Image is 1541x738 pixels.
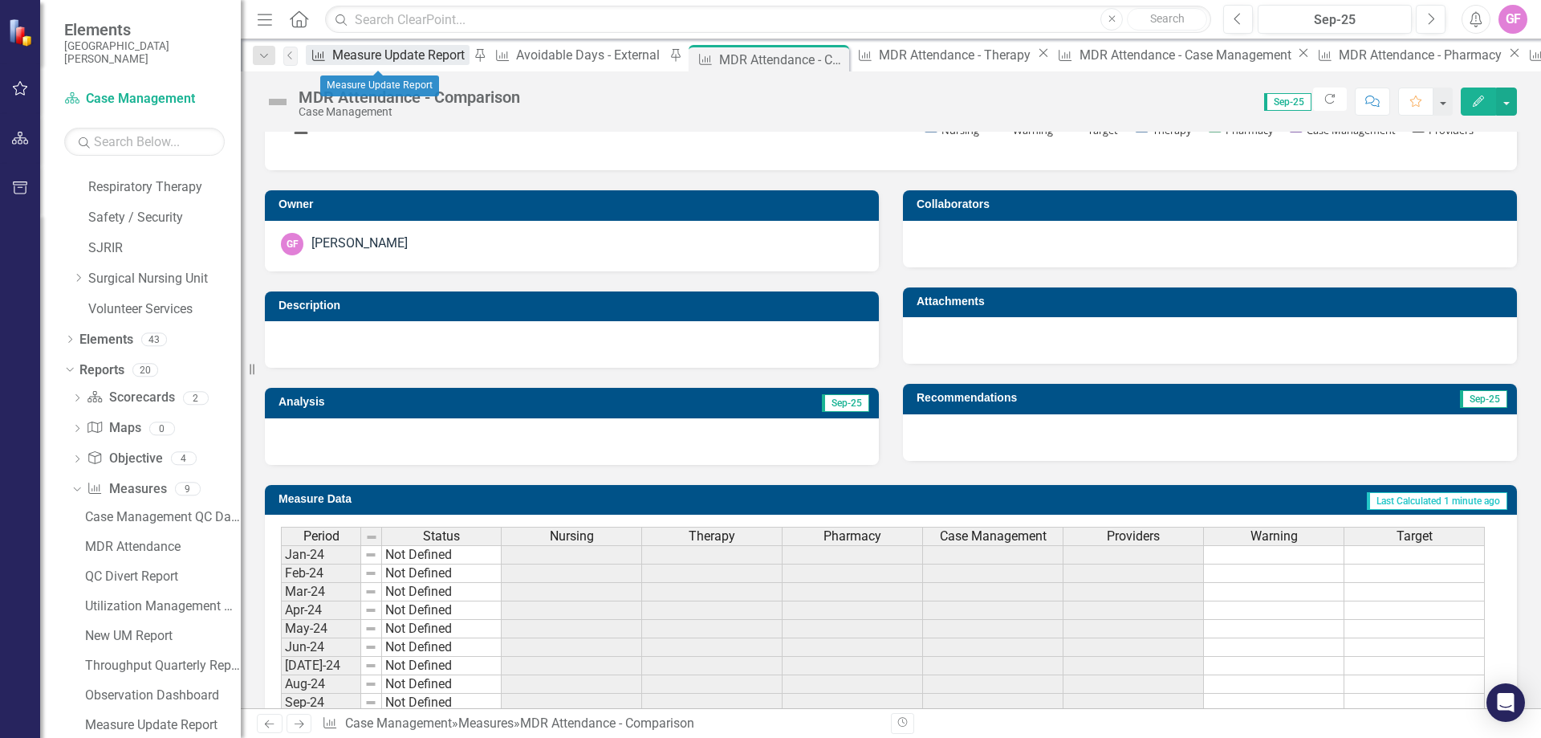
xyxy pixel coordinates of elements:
td: Not Defined [382,675,502,694]
img: 8DAGhfEEPCf229AAAAAElFTkSuQmCC [364,678,377,691]
a: Elements [79,331,133,349]
div: MDR Attendance - Comparison [299,88,520,106]
span: Therapy [689,529,735,544]
span: Period [303,529,340,544]
div: Avoidable Days - External [516,45,665,65]
td: Not Defined [382,545,502,565]
input: Search ClearPoint... [325,6,1211,34]
img: 8DAGhfEEPCf229AAAAAElFTkSuQmCC [365,531,378,544]
a: MDR Attendance [81,534,241,560]
a: Surgical Nursing Unit [88,270,241,288]
a: Measures [458,716,514,731]
button: Sep-25 [1258,5,1412,34]
h3: Collaborators [917,198,1509,210]
td: Not Defined [382,657,502,675]
a: Throughput Quarterly Report [81,653,241,679]
div: MDR Attendance [85,540,241,554]
div: 20 [132,363,158,377]
span: Case Management [940,529,1047,544]
td: Feb-24 [281,565,361,583]
a: Scorecards [87,389,174,407]
span: Nursing [550,529,594,544]
span: Elements [64,20,225,39]
button: GF [1498,5,1527,34]
small: [GEOGRAPHIC_DATA][PERSON_NAME] [64,39,225,66]
div: Measure Update Report [85,718,241,732]
td: Jun-24 [281,638,361,657]
td: [DATE]-24 [281,657,361,675]
div: Measure Update Report [332,45,470,65]
img: 8DAGhfEEPCf229AAAAAElFTkSuQmCC [364,585,377,598]
div: MDR Attendance - Therapy [879,45,1035,65]
td: May-24 [281,620,361,638]
div: [PERSON_NAME] [311,234,408,253]
a: New UM Report [81,623,241,649]
a: QC Divert Report [81,564,241,589]
div: Case Management QC Dashboard [85,510,241,524]
td: Jan-24 [281,545,361,565]
td: Not Defined [382,694,502,712]
input: Search Below... [64,128,225,156]
h3: Analysis [279,396,566,408]
div: 43 [141,332,167,346]
img: 8DAGhfEEPCf229AAAAAElFTkSuQmCC [364,548,377,561]
img: 8DAGhfEEPCf229AAAAAElFTkSuQmCC [364,641,377,654]
div: Case Management [299,106,520,118]
a: Case Management [345,716,452,731]
div: 0 [149,422,175,435]
img: 8DAGhfEEPCf229AAAAAElFTkSuQmCC [364,567,377,580]
img: 8DAGhfEEPCf229AAAAAElFTkSuQmCC [364,604,377,617]
div: MDR Attendance - Pharmacy [1339,45,1506,65]
div: QC Divert Report [85,569,241,584]
span: Warning [1250,529,1298,544]
div: Utilization Management Dashboard [85,599,241,614]
button: Search [1127,8,1207,31]
div: 9 [175,483,201,496]
h3: Measure Data [279,493,697,505]
div: Open Intercom Messenger [1486,683,1525,722]
span: Search [1150,12,1185,25]
a: Observation Dashboard [81,683,241,708]
td: Not Defined [382,620,502,638]
td: Not Defined [382,638,502,657]
a: MDR Attendance - Case Management [1051,45,1295,65]
h3: Recommendations [917,392,1315,404]
img: ClearPoint Strategy [7,17,38,47]
a: Objective [87,450,162,468]
td: Not Defined [382,565,502,583]
div: 2 [183,391,209,405]
div: MDR Attendance - Comparison [520,716,694,731]
a: SJRIR [88,239,241,258]
h3: Description [279,300,871,312]
img: 8DAGhfEEPCf229AAAAAElFTkSuQmCC [364,622,377,635]
a: Safety / Security [88,209,241,227]
td: Aug-24 [281,675,361,694]
a: Case Management QC Dashboard [81,504,241,530]
div: Measure Update Report [320,75,439,96]
h3: Owner [279,198,871,210]
a: Measure Update Report [81,712,241,738]
td: Mar-24 [281,583,361,601]
a: Respiratory Therapy [88,178,241,197]
div: GF [281,233,303,255]
div: 4 [171,452,197,466]
span: Pharmacy [823,529,881,544]
span: Target [1397,529,1433,544]
a: Maps [87,419,140,438]
div: Observation Dashboard [85,688,241,703]
div: » » [322,715,879,733]
a: Utilization Management Dashboard [81,593,241,619]
td: Not Defined [382,601,502,620]
td: Not Defined [382,583,502,601]
span: Last Calculated 1 minute ago [1367,492,1507,510]
td: Sep-24 [281,694,361,712]
div: Throughput Quarterly Report [85,658,241,673]
img: 8DAGhfEEPCf229AAAAAElFTkSuQmCC [364,696,377,709]
span: Sep-25 [1264,93,1311,111]
div: MDR Attendance - Case Management [1080,45,1295,65]
div: Sep-25 [1263,10,1406,30]
img: 8DAGhfEEPCf229AAAAAElFTkSuQmCC [364,659,377,672]
a: Volunteer Services [88,300,241,319]
span: Sep-25 [1460,390,1507,408]
div: MDR Attendance - Comparison [719,50,845,70]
